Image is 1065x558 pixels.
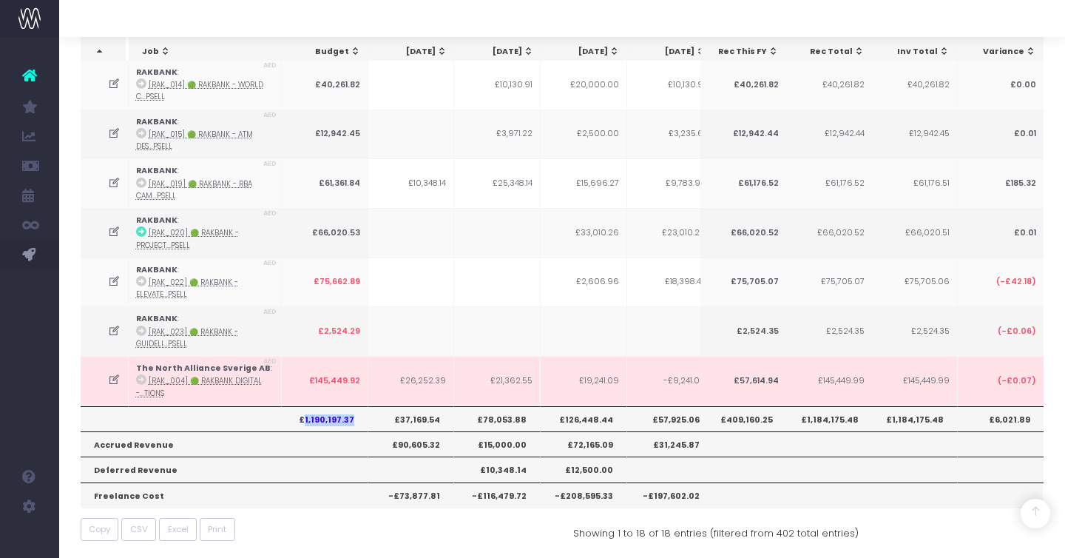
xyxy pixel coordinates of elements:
td: £10,130.91 [454,60,541,110]
span: (-£0.07) [997,375,1035,387]
th: £78,053.88 [454,406,541,431]
span: (-£0.06) [997,326,1035,337]
button: Print [200,518,235,541]
th: -£116,479.72 [454,483,541,508]
td: £145,449.99 [870,356,957,406]
th: £1,184,175.48 [785,406,872,431]
button: Copy [81,518,119,541]
th: Jan 25: activate to sort column ascending [369,38,456,66]
td: £185.32 [957,158,1044,208]
th: Deferred Revenue [81,457,368,482]
td: £2,524.35 [785,306,872,356]
td: £40,261.82 [700,60,786,110]
span: Copy [89,523,110,536]
div: [DATE] [641,46,706,58]
td: £10,130.91 [627,60,714,110]
span: AED [263,159,277,169]
td: £40,261.82 [785,60,872,110]
abbr: [RAK_019] 🟢 Rakbank - RBA Campaign [Business Account] - Brand - Upsell [136,179,252,201]
th: £90,605.32 [368,431,454,457]
abbr: [RAK_014] 🟢 Rakbank - World Credit Card Campaign - Brand - Upsell [136,80,263,101]
div: Budget [296,46,361,58]
span: AED [263,357,277,367]
div: Rec This FY [714,46,779,58]
th: £37,169.54 [368,406,454,431]
td: : [129,356,282,406]
abbr: [RAK_022] 🟢 Rakbank - Elevate Campaign - Brand - Upsell [136,278,238,299]
td: : [129,306,282,356]
span: (-£42.18) [995,276,1035,288]
th: Mar 25: activate to sort column ascending [542,38,629,66]
td: £12,942.45 [870,110,957,159]
th: -£208,595.33 [541,483,627,508]
td: £12,942.44 [785,110,872,159]
td: £33,010.26 [541,208,627,258]
td: £23,010.26 [627,208,714,258]
td: £57,614.94 [700,356,786,406]
td: £145,449.92 [282,356,368,406]
td: £75,705.07 [785,258,872,307]
strong: RAKBANK [136,264,177,275]
span: AED [263,258,277,269]
th: £72,165.09 [541,431,627,457]
td: £40,261.82 [282,60,368,110]
td: £2,524.29 [282,306,368,356]
strong: RAKBANK [136,116,177,127]
td: £0.00 [957,60,1044,110]
div: [DATE] [469,46,534,58]
td: £66,020.51 [870,208,957,258]
th: Inv Total: activate to sort column ascending [871,38,958,66]
img: images/default_profile_image.png [18,528,41,551]
th: £15,000.00 [454,431,541,457]
td: £75,705.06 [870,258,957,307]
td: £66,020.52 [785,208,872,258]
td: £0.01 [957,208,1044,258]
td: £0.01 [957,110,1044,159]
th: Variance: activate to sort column ascending [957,38,1044,66]
td: £15,696.27 [541,158,627,208]
th: -£73,877.81 [368,483,454,508]
strong: The North Alliance Sverige AB [136,363,271,374]
span: AED [263,61,277,71]
span: Print [208,523,226,536]
span: CSV [130,523,148,536]
abbr: [RAK_020] 🟢 Rakbank - Project Summer - Brand - Upsell [136,228,239,249]
td: £66,020.53 [282,208,368,258]
abbr: [RAK_023] 🟢 Rakbank - Guideline & Artwork Amends - Brand - Upsell [136,327,238,349]
td: £61,176.51 [870,158,957,208]
th: Rec This FY: activate to sort column ascending [700,38,787,66]
td: £12,942.44 [700,110,786,159]
td: £75,705.07 [700,258,786,307]
td: : [129,208,282,258]
td: : [129,60,282,110]
strong: RAKBANK [136,313,177,324]
th: Rec Total: activate to sort column ascending [786,38,873,66]
div: Showing 1 to 18 of 18 entries (filtered from 402 total entries) [573,518,859,541]
td: £9,783.98 [627,158,714,208]
div: Variance [970,46,1035,58]
td: £3,971.22 [454,110,541,159]
td: £145,449.99 [785,356,872,406]
th: £57,925.06 [627,406,714,431]
th: Feb 25: activate to sort column ascending [456,38,542,66]
strong: RAKBANK [136,67,177,78]
abbr: [RAK_015] 🟢 Rakbank - ATM Designs - Brand - Upsell [136,130,253,151]
td: : [129,158,282,208]
button: Excel [159,518,197,541]
th: Job: activate to sort column ascending [129,38,286,66]
th: £1,184,175.48 [870,406,957,431]
th: £31,245.87 [627,431,714,457]
td: £61,176.52 [785,158,872,208]
td: £21,362.55 [454,356,541,406]
td: : [129,258,282,307]
td: £3,235.61 [627,110,714,159]
button: CSV [121,518,156,541]
strong: RAKBANK [136,215,177,226]
div: Inv Total [885,46,950,58]
td: £61,176.52 [700,158,786,208]
td: £25,348.14 [454,158,541,208]
td: £19,241.09 [541,356,627,406]
th: £409,160.25 [700,406,786,431]
strong: RAKBANK [136,165,177,176]
td: £18,398.44 [627,258,714,307]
